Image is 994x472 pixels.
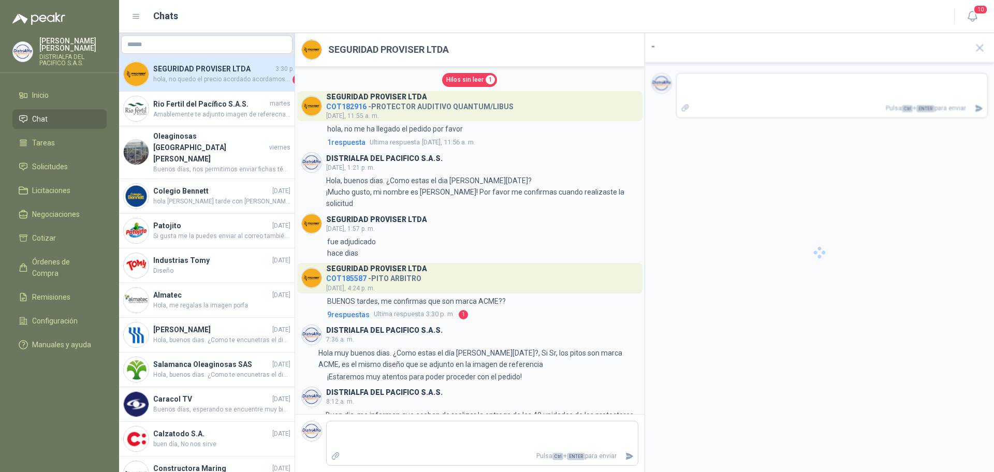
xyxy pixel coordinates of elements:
[302,153,321,172] img: Company Logo
[326,112,379,120] span: [DATE], 11:55 a. m.
[327,309,370,320] span: 9 respuesta s
[32,161,68,172] span: Solicitudes
[302,214,321,233] img: Company Logo
[318,347,638,370] p: Hola muy buenos dias. ¿Como estas el día [PERSON_NAME][DATE]?, Si Sr, los pitos son marca ACME, e...
[272,221,290,231] span: [DATE]
[344,447,621,465] p: Pulsa + para enviar
[119,214,295,248] a: Company LogoPatojito[DATE]Si gusta me la puedes enviar al correo también o a mi whatsapp
[326,285,375,292] span: [DATE], 4:24 p. m.
[326,225,375,232] span: [DATE], 1:57 p. m.
[153,185,270,197] h4: Colegio Bennett
[32,232,56,244] span: Cotizar
[327,296,506,307] p: BUENOS tardes, me confirmas que son marca ACME??
[12,181,107,200] a: Licitaciones
[153,370,290,380] span: Hola, buenos dias. ¿Como te encunetras el dia [PERSON_NAME][DATE]? Mi nombre es [PERSON_NAME], es...
[153,255,270,266] h4: Industrias Tomy
[13,42,33,62] img: Company Logo
[32,209,80,220] span: Negociaciones
[124,62,149,86] img: Company Logo
[32,256,97,279] span: Órdenes de Compra
[32,291,70,303] span: Remisiones
[153,231,290,241] span: Si gusta me la puedes enviar al correo también o a mi whatsapp
[272,290,290,300] span: [DATE]
[124,288,149,313] img: Company Logo
[124,357,149,382] img: Company Logo
[326,409,638,432] p: Buen dia, me informan que acaban de realizar la entrega de las 40 unidades de los protectores aud...
[153,393,270,405] h4: Caracol TV
[32,137,55,149] span: Tareas
[302,96,321,116] img: Company Logo
[326,217,427,223] h3: SEGURIDAD PROVISER LTDA
[326,175,638,209] p: Hola, buenos dias. ¿Como estas el dia [PERSON_NAME][DATE]? ¡Mucho gusto, mi nombre es [PERSON_NAM...
[326,398,354,405] span: 8:12 a. m.
[326,328,443,333] h3: DISTRIALFA DEL PACIFICO S.A.S.
[119,283,295,318] a: Company LogoAlmatec[DATE]Hola, me regalas la imagen porfa
[153,63,273,75] h4: SEGURIDAD PROVISER LTDA
[12,228,107,248] a: Cotizar
[153,220,270,231] h4: Patojito
[32,113,48,125] span: Chat
[12,133,107,153] a: Tareas
[12,109,107,129] a: Chat
[39,37,107,52] p: [PERSON_NAME] [PERSON_NAME]
[963,7,982,26] button: 10
[124,140,149,165] img: Company Logo
[12,85,107,105] a: Inicio
[374,309,455,319] span: 3:30 p. m.
[272,186,290,196] span: [DATE]
[302,40,321,60] img: Company Logo
[124,253,149,278] img: Company Logo
[326,390,443,395] h3: DISTRIALFA DEL PACIFICO S.A.S.
[302,268,321,288] img: Company Logo
[124,322,149,347] img: Company Logo
[326,100,514,110] h4: - PROTECTOR AUDITIVO QUANTUM/LIBUS
[327,447,344,465] label: Adjuntar archivos
[153,405,290,415] span: Buenos días, esperando se encuentre muy bien. Amablemente solicitamos de su colaboracion con imag...
[370,137,420,148] span: Ultima respuesta
[272,429,290,439] span: [DATE]
[326,336,354,343] span: 7:36 a. m.
[39,54,107,66] p: DISTRIALFA DEL PACIFICO S.A.S.
[326,266,427,272] h3: SEGURIDAD PROVISER LTDA
[153,9,178,23] h1: Chats
[621,447,638,465] button: Enviar
[153,359,270,370] h4: Salamanca Oleaginosas SAS
[124,392,149,417] img: Company Logo
[486,75,495,84] span: 1
[12,12,65,25] img: Logo peakr
[302,325,321,345] img: Company Logo
[12,252,107,283] a: Órdenes de Compra
[459,310,468,319] span: 1
[153,289,270,301] h4: Almatec
[326,156,443,161] h3: DISTRIALFA DEL PACIFICO S.A.S.
[119,248,295,283] a: Company LogoIndustrias Tomy[DATE]Diseño
[119,57,295,92] a: Company LogoSEGURIDAD PROVISER LTDA3:30 p. m.hola, no quedo el precio acordado acordamos 5.9631
[153,130,267,165] h4: Oleaginosas [GEOGRAPHIC_DATA][PERSON_NAME]
[119,126,295,179] a: Company LogoOleaginosas [GEOGRAPHIC_DATA][PERSON_NAME]viernesBuenos días, nos permitimos enviar f...
[327,123,463,135] p: hola, no me ha llegado el pedido por favor
[124,218,149,243] img: Company Logo
[12,157,107,176] a: Solicitudes
[973,5,988,14] span: 10
[275,64,303,74] span: 3:30 p. m.
[302,421,321,441] img: Company Logo
[326,274,367,283] span: COT185587
[153,335,290,345] span: Hola, buenos dias. ¿Como te encunetras el dia [PERSON_NAME][DATE]? Mi nombre es [PERSON_NAME], es...
[153,301,290,311] span: Hola, me regalas la imagen porfa
[153,98,268,110] h4: Rio Fertil del Pacífico S.A.S.
[32,185,70,196] span: Licitaciones
[272,256,290,265] span: [DATE]
[326,94,427,100] h3: SEGURIDAD PROVISER LTDA
[153,110,290,120] span: Amablemente te adjunto imagen de referecnai y ficha tecnica, el valor ofertado es por par
[153,324,270,335] h4: [PERSON_NAME]
[153,197,290,207] span: hola [PERSON_NAME] tarde con [PERSON_NAME]
[153,165,290,174] span: Buenos días, nos permitimos enviar fichas técnicas de los elemento cotizados.
[293,75,303,85] span: 1
[153,428,270,439] h4: Calzatodo S.A.
[272,394,290,404] span: [DATE]
[153,266,290,276] span: Diseño
[327,236,376,259] p: fue adjudicado hace dias
[124,184,149,209] img: Company Logo
[326,102,367,111] span: COT182916
[32,90,49,101] span: Inicio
